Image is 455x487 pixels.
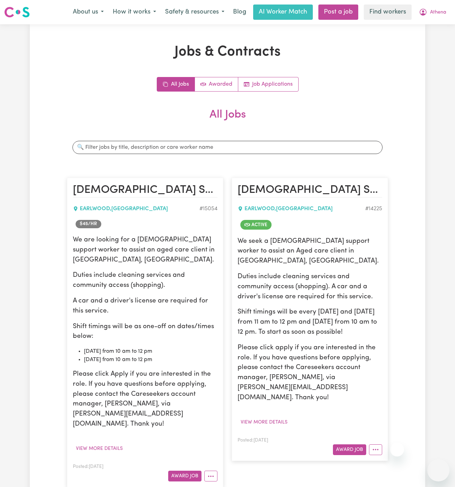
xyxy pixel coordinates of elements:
[73,322,217,342] p: Shift timings will be as one-off on dates/times below:
[204,471,217,481] button: More options
[238,183,382,197] h2: Female Support Worker Needed Every Monday, Tuesday And Thursday Morning In Earlwood, NSW
[238,343,382,403] p: Please click apply if you are interested in the role. If you have questions before applying, plea...
[168,471,201,481] button: Award Job
[73,369,217,429] p: Please click Apply if you are interested in the role. If you have questions before applying, plea...
[427,459,449,481] iframe: Button to launch messaging window
[238,272,382,302] p: Duties include cleaning services and community access (shopping). A car and a driver's license ar...
[238,438,268,443] span: Posted: [DATE]
[390,443,404,456] iframe: Close message
[364,5,412,20] a: Find workers
[229,5,250,20] a: Blog
[365,205,382,213] div: Job ID #14225
[84,347,217,356] li: [DATE] from 10 am to 12 pm
[195,77,238,91] a: Active jobs
[238,77,298,91] a: Job applications
[369,444,382,455] button: More options
[73,183,217,197] h2: Female Support Worker Needed In Earlwood, NSW.
[253,5,313,20] a: AI Worker Match
[199,205,217,213] div: Job ID #15054
[318,5,358,20] a: Post a job
[4,4,30,20] a: Careseekers logo
[67,44,388,60] h1: Jobs & Contracts
[84,356,217,364] li: [DATE] from 10 am to 12 pm
[238,417,291,428] button: View more details
[76,220,101,228] span: Job rate per hour
[333,444,366,455] button: Award Job
[238,308,382,338] p: Shift timings will be every [DATE] and [DATE] from 11 am to 12 pm and [DATE] from 10 am to 12 pm....
[73,296,217,316] p: A car and a driver's license are required for this service.
[72,141,383,154] input: 🔍 Filter jobs by title, description or care worker name
[67,108,388,133] h2: All Jobs
[4,6,30,18] img: Careseekers logo
[73,464,103,469] span: Posted: [DATE]
[414,5,451,19] button: My Account
[430,9,446,16] span: Athena
[73,205,199,213] div: EARLWOOD , [GEOGRAPHIC_DATA]
[68,5,108,19] button: About us
[73,443,126,454] button: View more details
[73,271,217,291] p: Duties include cleaning services and community access (shopping).
[161,5,229,19] button: Safety & resources
[238,205,365,213] div: EARLWOOD , [GEOGRAPHIC_DATA]
[238,237,382,266] p: We seek a [DEMOGRAPHIC_DATA] support worker to assist an Aged care client in [GEOGRAPHIC_DATA], [...
[240,220,272,230] span: Job is active
[157,77,195,91] a: All jobs
[108,5,161,19] button: How it works
[73,235,217,265] p: We are looking for a [DEMOGRAPHIC_DATA] support worker to assist an aged care client in [GEOGRAPH...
